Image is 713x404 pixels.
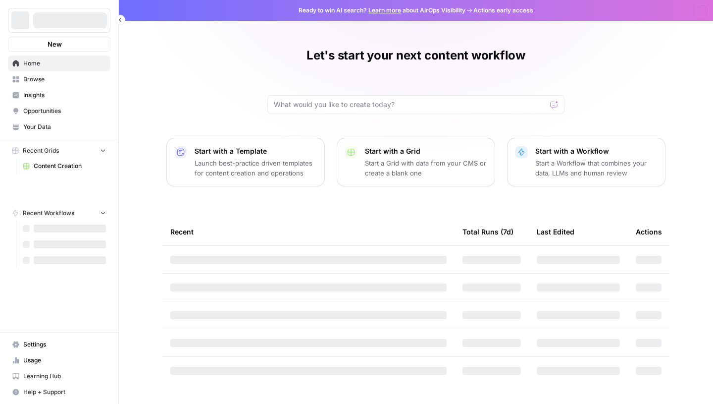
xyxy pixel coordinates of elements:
[473,6,533,15] span: Actions early access
[195,158,316,178] p: Launch best-practice driven templates for content creation and operations
[8,206,110,221] button: Recent Workflows
[462,218,513,245] div: Total Runs (7d)
[8,143,110,158] button: Recent Grids
[23,356,106,365] span: Usage
[8,384,110,400] button: Help + Support
[8,352,110,368] a: Usage
[8,56,110,71] a: Home
[23,340,106,349] span: Settings
[23,75,106,84] span: Browse
[23,107,106,115] span: Opportunities
[535,146,657,156] p: Start with a Workflow
[8,119,110,135] a: Your Data
[48,39,62,49] span: New
[23,146,59,155] span: Recent Grids
[170,218,447,245] div: Recent
[23,59,106,68] span: Home
[23,388,106,397] span: Help + Support
[166,138,325,186] button: Start with a TemplateLaunch best-practice driven templates for content creation and operations
[365,146,487,156] p: Start with a Grid
[23,122,106,131] span: Your Data
[8,37,110,52] button: New
[8,337,110,352] a: Settings
[365,158,487,178] p: Start a Grid with data from your CMS or create a blank one
[535,158,657,178] p: Start a Workflow that combines your data, LLMs and human review
[23,91,106,100] span: Insights
[368,6,401,14] a: Learn more
[274,100,546,110] input: What would you like to create today?
[8,71,110,87] a: Browse
[299,6,465,15] span: Ready to win AI search? about AirOps Visibility
[195,146,316,156] p: Start with a Template
[8,368,110,384] a: Learning Hub
[23,372,106,381] span: Learning Hub
[18,158,110,174] a: Content Creation
[337,138,495,186] button: Start with a GridStart a Grid with data from your CMS or create a blank one
[8,103,110,119] a: Opportunities
[537,218,574,245] div: Last Edited
[306,48,525,63] h1: Let's start your next content workflow
[23,209,74,218] span: Recent Workflows
[507,138,665,186] button: Start with a WorkflowStart a Workflow that combines your data, LLMs and human review
[34,162,106,171] span: Content Creation
[636,218,662,245] div: Actions
[8,87,110,103] a: Insights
